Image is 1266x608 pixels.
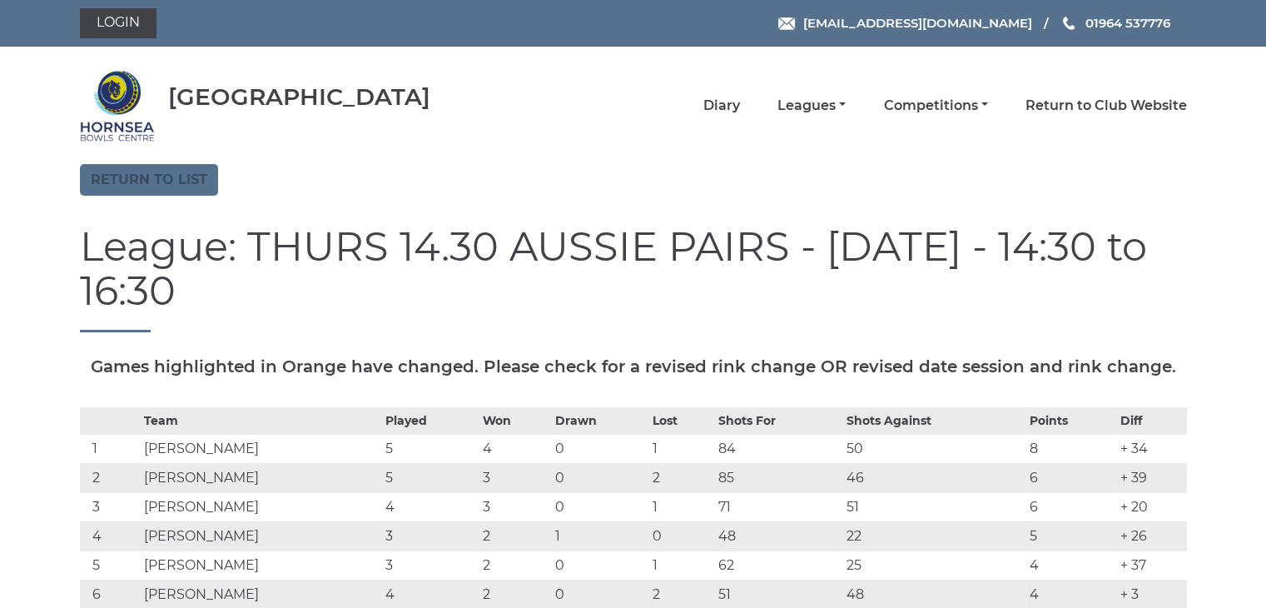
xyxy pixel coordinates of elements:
td: 84 [713,434,842,463]
td: 3 [80,492,140,521]
td: 4 [479,434,550,463]
td: 5 [1025,521,1117,551]
h1: League: THURS 14.30 AUSSIE PAIRS - [DATE] - 14:30 to 16:30 [80,225,1187,332]
td: 85 [713,463,842,492]
td: 4 [1025,551,1117,580]
td: 51 [842,492,1025,521]
td: 46 [842,463,1025,492]
td: + 26 [1116,521,1186,551]
td: 2 [80,463,140,492]
td: [PERSON_NAME] [140,551,381,580]
div: [GEOGRAPHIC_DATA] [168,84,430,110]
th: Lost [648,407,713,434]
td: 6 [1025,492,1117,521]
th: Played [381,407,479,434]
td: + 34 [1116,434,1186,463]
td: [PERSON_NAME] [140,434,381,463]
td: [PERSON_NAME] [140,492,381,521]
td: 48 [713,521,842,551]
a: Return to list [80,164,218,196]
td: 3 [381,551,479,580]
td: 3 [381,521,479,551]
td: 50 [842,434,1025,463]
td: 1 [648,492,713,521]
td: + 20 [1116,492,1186,521]
a: Email [EMAIL_ADDRESS][DOMAIN_NAME] [778,13,1031,32]
a: Return to Club Website [1025,97,1187,115]
td: 0 [648,521,713,551]
a: Phone us 01964 537776 [1060,13,1169,32]
img: Hornsea Bowls Centre [80,68,155,143]
th: Points [1025,407,1117,434]
td: 5 [381,434,479,463]
td: 25 [842,551,1025,580]
td: 4 [381,492,479,521]
span: [EMAIL_ADDRESS][DOMAIN_NAME] [802,15,1031,31]
td: 2 [479,551,550,580]
td: 2 [648,463,713,492]
td: 0 [551,551,649,580]
td: 0 [551,434,649,463]
th: Team [140,407,381,434]
td: 62 [713,551,842,580]
th: Won [479,407,550,434]
td: 5 [381,463,479,492]
th: Drawn [551,407,649,434]
td: 1 [80,434,140,463]
th: Shots Against [842,407,1025,434]
th: Shots For [713,407,842,434]
td: + 39 [1116,463,1186,492]
span: 01964 537776 [1085,15,1169,31]
td: 1 [551,521,649,551]
td: 3 [479,492,550,521]
td: 1 [648,434,713,463]
td: 0 [551,463,649,492]
a: Competitions [883,97,987,115]
td: [PERSON_NAME] [140,521,381,551]
td: 2 [479,521,550,551]
td: 3 [479,463,550,492]
td: 71 [713,492,842,521]
td: 0 [551,492,649,521]
td: + 37 [1116,551,1186,580]
td: 8 [1025,434,1117,463]
a: Diary [703,97,740,115]
td: 22 [842,521,1025,551]
h5: Games highlighted in Orange have changed. Please check for a revised rink change OR revised date ... [80,357,1187,376]
a: Login [80,8,156,38]
td: 1 [648,551,713,580]
td: [PERSON_NAME] [140,463,381,492]
td: 5 [80,551,140,580]
img: Email [778,17,795,30]
td: 4 [80,521,140,551]
a: Leagues [777,97,846,115]
th: Diff [1116,407,1186,434]
td: 6 [1025,463,1117,492]
img: Phone us [1063,17,1075,30]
